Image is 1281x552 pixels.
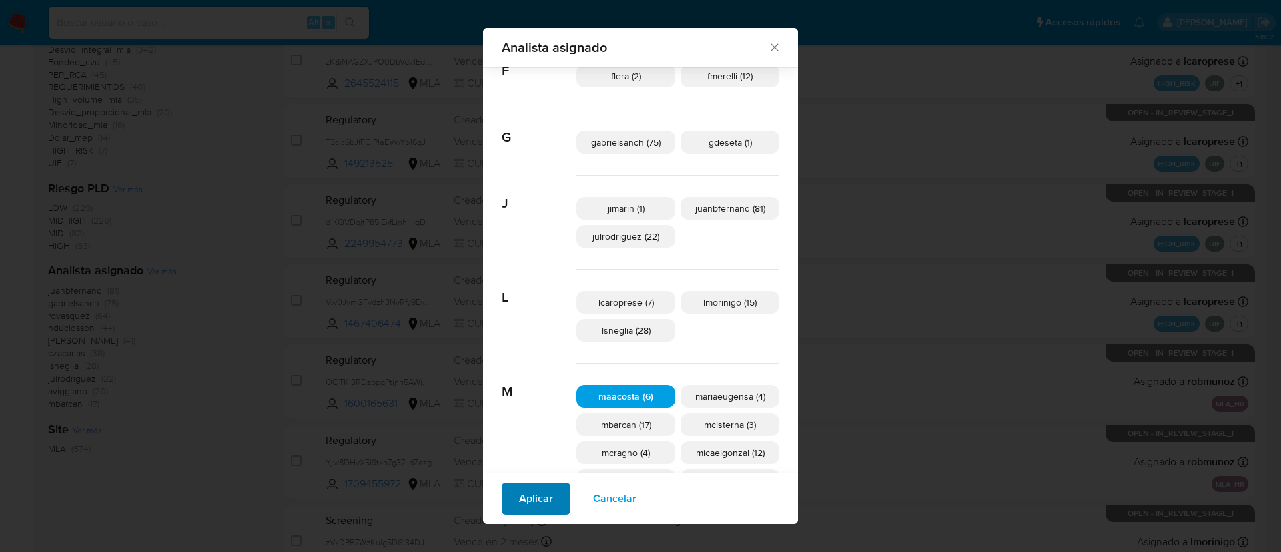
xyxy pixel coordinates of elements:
[703,296,757,309] span: lmorinigo (15)
[768,41,780,53] button: Cerrar
[576,413,675,436] div: mbarcan (17)
[681,65,779,87] div: fmerelli (12)
[592,230,659,243] span: julrodriguez (22)
[681,131,779,154] div: gdeseta (1)
[681,469,779,492] div: mpliatskas (9)
[576,197,675,220] div: jimarin (1)
[598,390,653,403] span: maacosta (6)
[601,418,651,431] span: mbarcan (17)
[502,176,576,212] span: J
[681,385,779,408] div: mariaeugensa (4)
[707,69,753,83] span: fmerelli (12)
[576,131,675,154] div: gabrielsanch (75)
[502,483,570,515] button: Aplicar
[598,296,654,309] span: lcaroprese (7)
[681,441,779,464] div: micaelgonzal (12)
[502,109,576,146] span: G
[576,385,675,408] div: maacosta (6)
[576,225,675,248] div: julrodriguez (22)
[681,291,779,314] div: lmorinigo (15)
[681,197,779,220] div: juanbfernand (81)
[576,65,675,87] div: flera (2)
[704,418,756,431] span: mcisterna (3)
[681,413,779,436] div: mcisterna (3)
[593,484,636,513] span: Cancelar
[576,291,675,314] div: lcaroprese (7)
[576,319,675,342] div: lsneglia (28)
[576,441,675,464] div: mcragno (4)
[502,270,576,306] span: L
[602,446,650,459] span: mcragno (4)
[709,135,752,149] span: gdeseta (1)
[502,41,768,54] span: Analista asignado
[608,202,645,215] span: jimarin (1)
[591,135,661,149] span: gabrielsanch (75)
[519,484,553,513] span: Aplicar
[611,69,641,83] span: flera (2)
[576,469,675,492] div: mpernia (4)
[696,446,765,459] span: micaelgonzal (12)
[602,324,651,337] span: lsneglia (28)
[576,483,654,515] button: Cancelar
[695,202,765,215] span: juanbfernand (81)
[502,364,576,400] span: M
[695,390,765,403] span: mariaeugensa (4)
